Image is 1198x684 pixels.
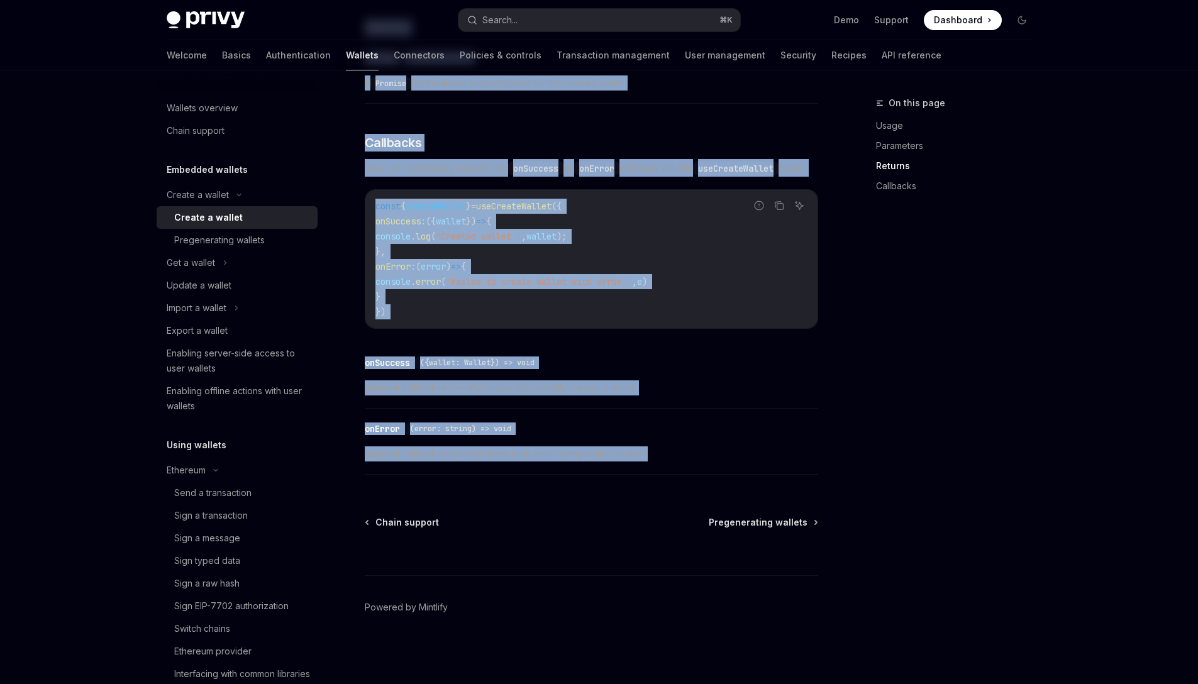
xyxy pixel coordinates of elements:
[401,201,406,212] span: {
[167,123,225,138] div: Chain support
[167,438,226,453] h5: Using wallets
[508,162,563,175] code: onSuccess
[157,251,234,274] button: Get a wallet
[526,231,557,242] span: wallet
[632,276,637,287] span: ,
[157,380,318,417] a: Enabling offline actions with user wallets
[266,40,331,70] a: Authentication
[174,233,265,248] div: Pregenerating wallets
[365,134,422,152] span: Callbacks
[466,201,471,212] span: }
[924,10,1002,30] a: Dashboard
[157,482,318,504] a: Send a transaction
[174,621,230,636] div: Switch chains
[157,504,318,527] a: Sign a transaction
[365,75,818,91] span: A for the linked account object for the created wallet.
[167,301,226,316] div: Import a wallet
[642,276,647,287] span: )
[482,13,518,28] div: Search...
[436,231,521,242] span: 'Created wallet '
[157,297,245,319] button: Import a wallet
[780,40,816,70] a: Security
[420,358,535,368] span: ({wallet: Wallet}) => void
[365,422,400,435] div: onError
[167,255,215,270] div: Get a wallet
[410,424,511,434] span: (error: string) => void
[174,598,289,614] div: Sign EIP-7702 authorization
[476,201,552,212] span: useCreateWallet
[521,231,526,242] span: ,
[458,9,740,31] button: Search...⌘K
[346,40,379,70] a: Wallets
[365,356,410,369] div: onSuccess
[451,261,461,272] span: =>
[222,40,251,70] a: Basics
[436,216,466,227] span: wallet
[157,459,225,482] button: Ethereum
[411,261,416,272] span: :
[174,210,243,225] div: Create a wallet
[471,201,476,212] span: =
[375,201,401,212] span: const
[167,323,228,338] div: Export a wallet
[460,40,541,70] a: Policies & controls
[174,485,252,500] div: Send a transaction
[366,516,439,529] a: Chain support
[461,261,466,272] span: {
[416,276,441,287] span: error
[157,595,318,617] a: Sign EIP-7702 authorization
[441,276,446,287] span: (
[552,201,562,212] span: ({
[709,516,807,529] span: Pregenerating wallets
[934,14,982,26] span: Dashboard
[876,116,1042,136] a: Usage
[876,156,1042,176] a: Returns
[394,40,445,70] a: Connectors
[375,231,411,242] span: console
[167,162,248,177] h5: Embedded wallets
[365,380,818,395] span: Optional callback to run after a user successfully creates a wallet.
[446,261,451,272] span: )
[557,40,670,70] a: Transaction management
[1012,10,1032,30] button: Toggle dark mode
[174,508,248,523] div: Sign a transaction
[466,216,476,227] span: })
[889,96,945,111] span: On this page
[431,231,436,242] span: (
[375,216,421,227] span: onSuccess
[365,446,818,461] span: Optional callback to run after there is an error during wallet creation.
[426,216,436,227] span: ({
[365,159,818,177] span: You can optionally register an or callback on the hook.
[421,261,446,272] span: error
[486,216,491,227] span: {
[421,216,426,227] span: :
[834,14,859,26] a: Demo
[685,40,765,70] a: User management
[167,383,310,414] div: Enabling offline actions with user wallets
[157,206,318,229] a: Create a wallet
[375,306,385,317] span: })
[157,274,318,297] a: Update a wallet
[157,527,318,549] a: Sign a message
[411,276,416,287] span: .
[157,184,248,206] button: Create a wallet
[157,342,318,380] a: Enabling server-side access to user wallets
[157,319,318,342] a: Export a wallet
[375,516,439,529] span: Chain support
[167,278,231,293] div: Update a wallet
[693,162,779,175] code: useCreateWallet
[167,11,245,29] img: dark logo
[719,15,733,25] span: ⌘ K
[375,261,411,272] span: onError
[157,229,318,251] a: Pregenerating wallets
[876,176,1042,196] a: Callbacks
[874,14,909,26] a: Support
[157,617,318,640] a: Switch chains
[174,644,252,659] div: Ethereum provider
[167,463,206,478] div: Ethereum
[174,576,240,591] div: Sign a raw hash
[406,201,466,212] span: createWallet
[476,216,486,227] span: =>
[174,553,240,568] div: Sign typed data
[831,40,867,70] a: Recipes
